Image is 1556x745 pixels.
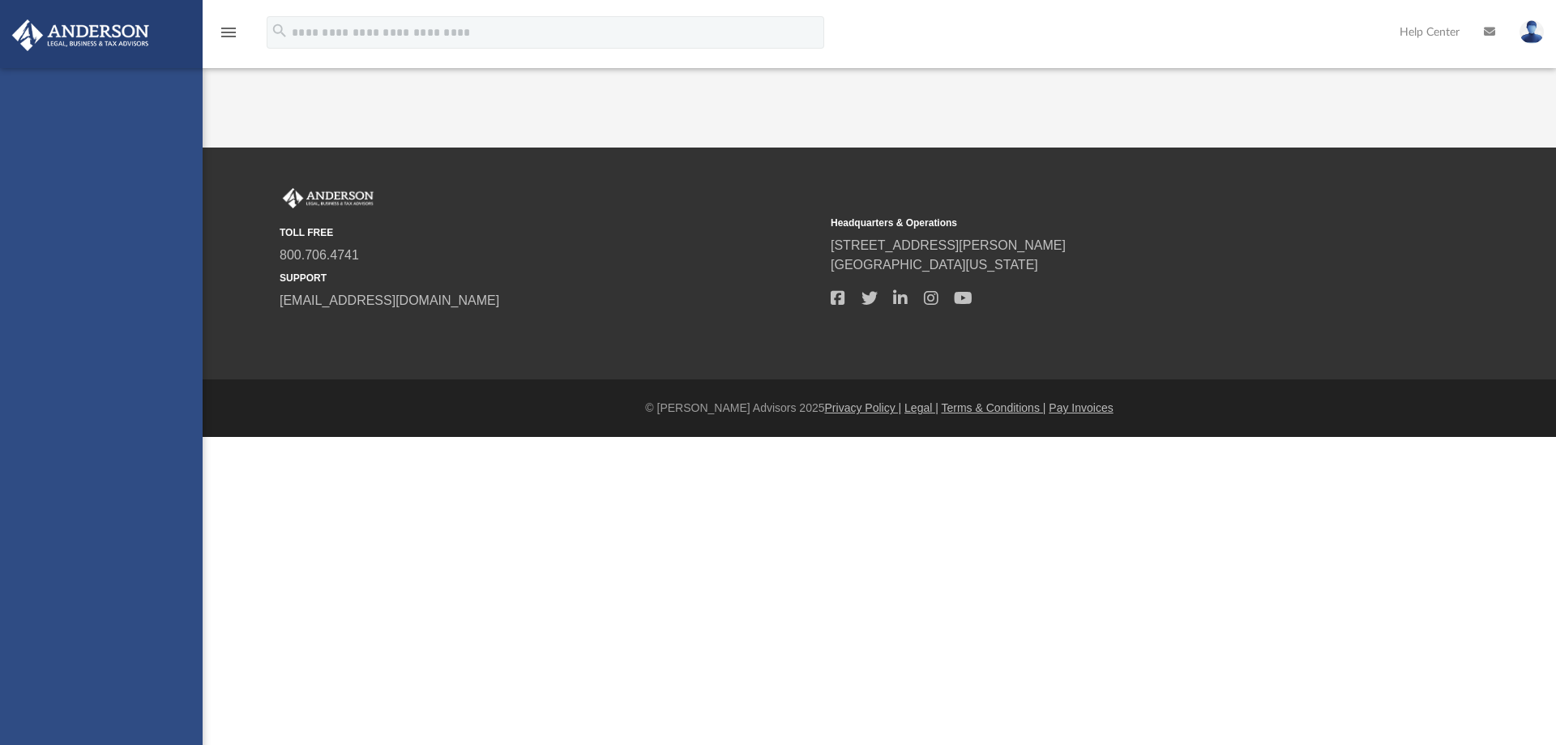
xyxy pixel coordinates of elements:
small: TOLL FREE [280,225,819,240]
i: search [271,22,289,40]
a: [STREET_ADDRESS][PERSON_NAME] [831,238,1066,252]
img: Anderson Advisors Platinum Portal [280,188,377,209]
a: Legal | [904,401,938,414]
a: [GEOGRAPHIC_DATA][US_STATE] [831,258,1038,272]
a: 800.706.4741 [280,248,359,262]
img: User Pic [1520,20,1544,44]
a: Pay Invoices [1049,401,1113,414]
div: © [PERSON_NAME] Advisors 2025 [203,400,1556,417]
i: menu [219,23,238,42]
a: Terms & Conditions | [942,401,1046,414]
small: Headquarters & Operations [831,216,1370,230]
a: [EMAIL_ADDRESS][DOMAIN_NAME] [280,293,499,307]
small: SUPPORT [280,271,819,285]
a: Privacy Policy | [825,401,902,414]
img: Anderson Advisors Platinum Portal [7,19,154,51]
a: menu [219,31,238,42]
